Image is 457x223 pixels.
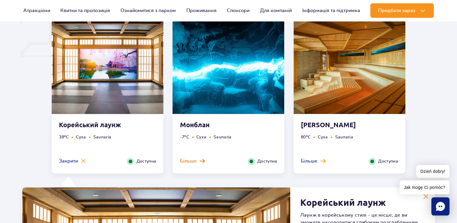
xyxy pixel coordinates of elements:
strong: Корейський лаунж [300,197,385,208]
span: Більше [180,158,196,164]
li: Saunaria [335,134,353,141]
div: Chat [431,197,449,215]
span: Закрити [59,158,78,164]
li: 80 C [301,134,311,141]
li: Суха [76,134,86,141]
li: -7 C [180,134,189,141]
li: Saunaria [214,134,232,141]
span: Доступна [257,158,277,165]
img: Mont Blanc [172,19,284,114]
a: Проживання [186,3,217,18]
span: Jak mogę Ci pomóc? [400,180,449,194]
button: Закрити [59,158,85,164]
a: Для компаній [260,3,292,18]
span: Dzień dobry! [416,165,449,178]
sup: o [184,134,186,137]
a: Інформація та підтримка [302,3,360,18]
strong: [PERSON_NAME] [301,121,374,129]
li: Суха [196,134,206,141]
li: Saunaria [93,134,111,141]
img: Sauna Akwarium [294,19,405,114]
sup: o [306,134,307,137]
strong: Корейський лаунж [59,121,132,129]
strong: Монблан [180,121,253,129]
a: Спонсори [227,3,249,18]
a: Ознайомитися з парком [121,3,176,18]
button: Більше [301,158,326,164]
li: 38 C [59,134,69,141]
a: Атракціони [23,3,50,18]
span: Придбати зараз [378,8,415,13]
span: Більше [301,158,317,164]
li: Суха [318,134,328,141]
sup: o [64,134,66,137]
button: Придбати зараз [370,3,434,18]
img: Koreańska sala wypoczynku [52,19,163,114]
span: Доступна [378,158,398,165]
span: Доступна [137,158,156,165]
button: Більше [180,158,204,164]
a: Квитки та пропозиція [60,3,110,18]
